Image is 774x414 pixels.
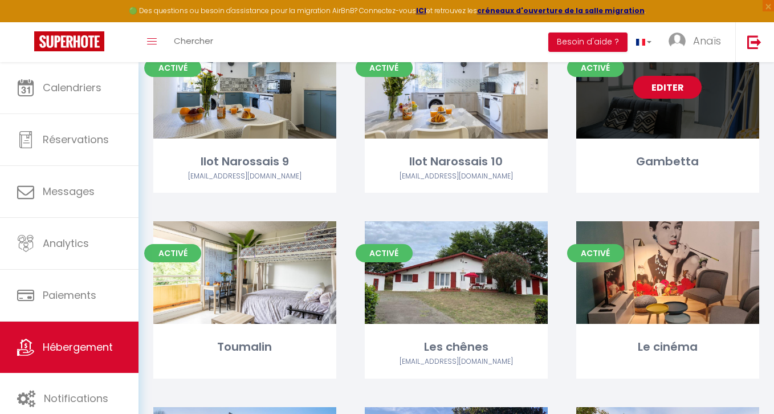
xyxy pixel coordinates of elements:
[144,59,201,77] span: Activé
[633,76,702,99] a: Editer
[9,5,43,39] button: Ouvrir le widget de chat LiveChat
[43,236,89,250] span: Analytics
[576,153,759,171] div: Gambetta
[416,6,426,15] a: ICI
[365,338,548,356] div: Les chênes
[43,288,96,302] span: Paiements
[693,34,721,48] span: Anaïs
[43,80,101,95] span: Calendriers
[747,35,761,49] img: logout
[43,184,95,198] span: Messages
[548,33,628,52] button: Besoin d'aide ?
[356,59,413,77] span: Activé
[153,171,336,182] div: Airbnb
[356,244,413,262] span: Activé
[576,338,759,356] div: Le cinéma
[43,340,113,354] span: Hébergement
[44,391,108,405] span: Notifications
[174,35,213,47] span: Chercher
[669,33,686,50] img: ...
[165,22,222,62] a: Chercher
[567,244,624,262] span: Activé
[34,31,104,51] img: Super Booking
[43,132,109,147] span: Réservations
[660,22,735,62] a: ... Anaïs
[153,153,336,171] div: Ilot Narossais 9
[726,363,765,405] iframe: Chat
[567,59,624,77] span: Activé
[365,153,548,171] div: Ilot Narossais 10
[153,338,336,356] div: Toumalin
[477,6,645,15] a: créneaux d'ouverture de la salle migration
[365,356,548,367] div: Airbnb
[144,244,201,262] span: Activé
[365,171,548,182] div: Airbnb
